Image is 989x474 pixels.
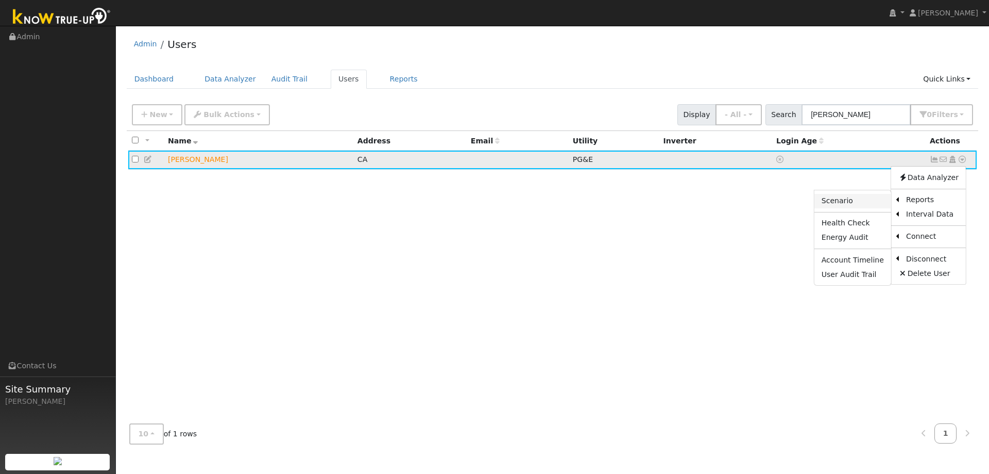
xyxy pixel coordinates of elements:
[715,104,762,125] button: - All -
[184,104,269,125] button: Bulk Actions
[910,104,973,125] button: 0Filters
[382,70,425,89] a: Reports
[930,155,939,164] a: Show Graph
[168,137,198,145] span: Name
[573,155,593,164] span: PG&E
[132,104,183,125] button: New
[802,104,911,125] input: Search
[5,382,110,396] span: Site Summary
[149,110,167,119] span: New
[129,423,164,445] button: 10
[134,40,157,48] a: Admin
[891,170,966,185] a: Data Analyzer
[953,110,958,119] span: s
[776,155,786,164] a: No login access
[331,70,367,89] a: Users
[139,430,149,438] span: 10
[932,110,958,119] span: Filter
[814,194,891,208] a: Scenario Report
[354,151,467,170] td: CA
[5,396,110,407] div: [PERSON_NAME]
[814,253,891,267] a: Account Timeline Report
[164,151,354,170] td: Lead
[573,136,656,146] div: Utility
[127,70,182,89] a: Dashboard
[899,252,966,266] a: Disconnect
[899,207,966,222] a: Interval Data
[167,38,196,51] a: Users
[197,70,264,89] a: Data Analyzer
[54,457,62,465] img: retrieve
[891,266,966,281] a: Delete User
[939,156,948,163] i: No email address
[899,230,966,244] a: Connect
[814,231,891,245] a: Energy Audit Report
[144,155,153,164] a: Edit User
[930,136,973,146] div: Actions
[129,423,197,445] span: of 1 rows
[934,423,957,444] a: 1
[918,9,978,17] span: [PERSON_NAME]
[765,104,802,125] span: Search
[958,154,967,165] a: Other actions
[264,70,315,89] a: Audit Trail
[899,193,966,207] a: Reports
[357,136,464,146] div: Address
[776,137,824,145] span: Days since last login
[915,70,978,89] a: Quick Links
[814,267,891,282] a: User Audit Trail
[677,104,716,125] span: Display
[663,136,770,146] div: Inverter
[203,110,254,119] span: Bulk Actions
[948,155,957,164] a: Login As
[8,6,116,29] img: Know True-Up
[471,137,500,145] span: Email
[814,216,891,231] a: Health Check Report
